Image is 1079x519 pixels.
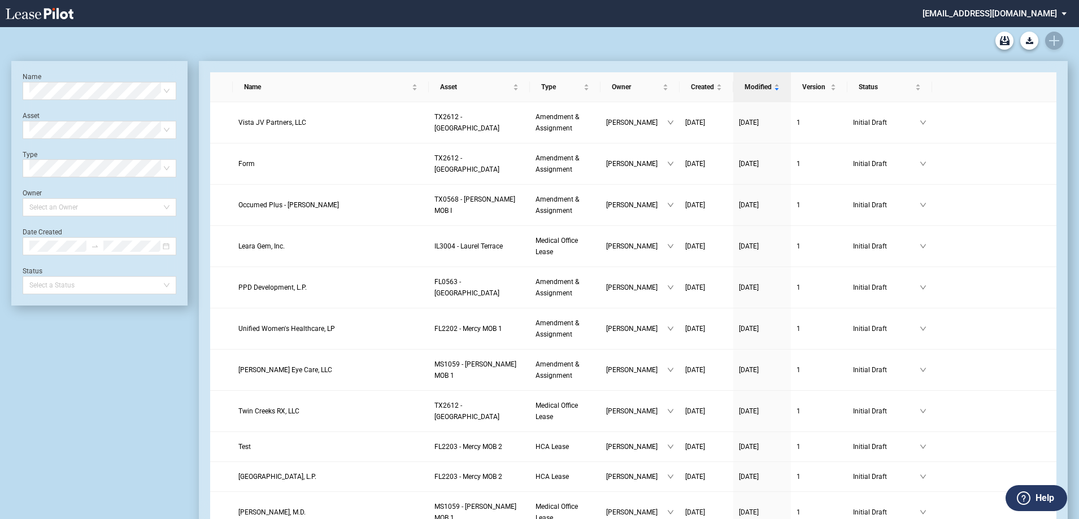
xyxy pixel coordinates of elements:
span: download [990,243,997,250]
span: edit [976,243,982,250]
span: [DATE] [739,366,759,374]
th: Created [680,72,733,102]
button: Download Blank Form [1020,32,1038,50]
span: download [990,284,997,291]
a: [DATE] [739,364,785,376]
a: FL2203 - Mercy MOB 2 [434,471,524,482]
span: share-alt [1005,473,1013,481]
a: [DATE] [685,323,728,334]
span: FL2203 - Mercy MOB 2 [434,443,502,451]
span: share-alt [1005,243,1013,251]
a: Amendment & Assignment [536,359,595,381]
span: Name [244,81,410,93]
span: Initial Draft [853,199,920,211]
span: [DATE] [685,119,705,127]
span: Initial Draft [853,282,920,293]
a: Amendment & Assignment [536,317,595,340]
span: down [920,160,926,167]
span: edit [976,202,982,208]
span: Leara Gem, Inc. [238,242,285,250]
span: FL0563 - Lucerne Medical Plaza [434,278,499,297]
a: [DATE] [739,471,785,482]
a: 1 [797,241,842,252]
span: edit [976,160,982,167]
span: 1 [797,119,800,127]
a: Unified Women's Healthcare, LP [238,323,423,334]
span: Unified Women's Healthcare, LP [238,325,335,333]
a: Twin Creeks RX, LLC [238,405,423,417]
span: down [920,325,926,332]
a: FL2202 - Mercy MOB 1 [434,323,524,334]
a: 1 [797,323,842,334]
a: [DATE] [739,199,785,211]
a: [DATE] [685,158,728,169]
a: [DATE] [739,158,785,169]
span: Initial Draft [853,241,920,252]
span: Status [859,81,913,93]
span: 1 [797,508,800,516]
span: Initial Draft [853,471,920,482]
span: down [920,367,926,373]
span: down [667,443,674,450]
span: Initial Draft [853,364,920,376]
a: [DATE] [685,507,728,518]
span: down [667,367,674,373]
span: MS1059 - Jackson MOB 1 [434,360,516,380]
span: Initial Draft [853,405,920,417]
label: Help [1036,491,1054,505]
span: edit [976,284,982,291]
span: TX0568 - McKinney MOB I [434,195,515,215]
a: [DATE] [739,282,785,293]
span: [DATE] [685,473,705,481]
span: Initial Draft [853,323,920,334]
span: Owner [612,81,660,93]
span: [DATE] [685,366,705,374]
span: download [990,473,997,480]
a: [DATE] [685,405,728,417]
a: [GEOGRAPHIC_DATA], L.P. [238,471,423,482]
span: Amendment & Assignment [536,195,579,215]
span: download [990,160,997,167]
span: Created [691,81,714,93]
span: [PERSON_NAME] [606,117,667,128]
span: share-alt [1005,443,1013,451]
span: edit [976,119,982,126]
span: down [920,443,926,450]
span: down [667,160,674,167]
span: Modified [745,81,772,93]
span: download [990,202,997,208]
span: Amendment & Assignment [536,278,579,297]
span: Amendment & Assignment [536,360,579,380]
span: [DATE] [739,443,759,451]
span: down [920,408,926,415]
span: share-alt [1005,367,1013,374]
span: [DATE] [685,201,705,209]
span: down [920,509,926,516]
th: Version [791,72,847,102]
a: [DATE] [739,507,785,518]
a: 1 [797,441,842,452]
th: Type [530,72,601,102]
span: Amendment & Assignment [536,154,579,173]
span: edit [976,408,982,415]
span: [PERSON_NAME] [606,282,667,293]
span: [DATE] [685,443,705,451]
th: Name [233,72,429,102]
span: IL3004 - Laurel Terrace [434,242,503,250]
span: [PERSON_NAME] [606,471,667,482]
span: 1 [797,160,800,168]
span: [PERSON_NAME] [606,241,667,252]
a: [DATE] [685,471,728,482]
a: Occumed Plus - [PERSON_NAME] [238,199,423,211]
a: 1 [797,199,842,211]
span: FL2202 - Mercy MOB 1 [434,325,502,333]
a: 1 [797,471,842,482]
a: 1 [797,507,842,518]
span: down [920,202,926,208]
span: download [990,119,997,126]
a: [DATE] [739,117,785,128]
span: [DATE] [739,160,759,168]
span: edit [976,443,982,450]
a: Leara Gem, Inc. [238,241,423,252]
span: [DATE] [739,325,759,333]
